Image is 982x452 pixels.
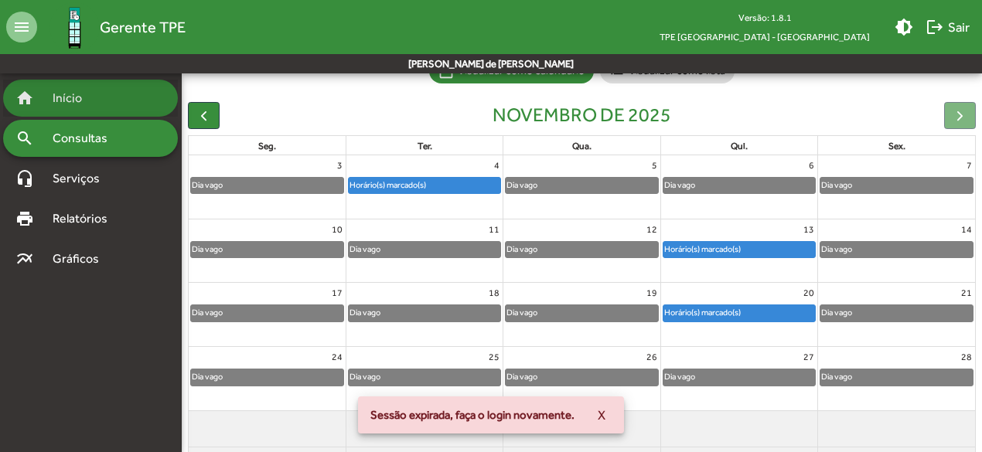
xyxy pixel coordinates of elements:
div: Horário(s) marcado(s) [349,178,427,192]
td: 18 de novembro de 2025 [346,283,503,347]
div: Dia vago [506,178,538,192]
a: segunda-feira [255,138,279,155]
td: 5 de novembro de 2025 [503,155,660,219]
div: Dia vago [820,369,853,384]
div: Dia vago [191,369,223,384]
span: Início [43,89,104,107]
td: 24 de novembro de 2025 [189,347,346,411]
a: 10 de novembro de 2025 [329,219,346,240]
mat-icon: search [15,129,34,148]
td: 3 de novembro de 2025 [189,155,346,219]
div: Dia vago [349,242,381,257]
a: 4 de novembro de 2025 [491,155,503,175]
td: 10 de novembro de 2025 [189,219,346,283]
td: 17 de novembro de 2025 [189,283,346,347]
span: Gráficos [43,250,120,268]
a: 6 de novembro de 2025 [806,155,817,175]
span: Consultas [43,129,128,148]
span: X [598,401,605,429]
mat-icon: menu [6,12,37,42]
a: 26 de novembro de 2025 [643,347,660,367]
span: Relatórios [43,209,128,228]
div: Dia vago [506,242,538,257]
td: 28 de novembro de 2025 [818,347,975,411]
a: 24 de novembro de 2025 [329,347,346,367]
a: 11 de novembro de 2025 [486,219,503,240]
a: 3 de novembro de 2025 [334,155,346,175]
h2: novembro de 2025 [493,104,671,127]
a: 18 de novembro de 2025 [486,283,503,303]
td: 14 de novembro de 2025 [818,219,975,283]
td: 20 de novembro de 2025 [660,283,817,347]
div: Versão: 1.8.1 [647,8,882,27]
span: Gerente TPE [100,15,186,39]
div: Dia vago [506,305,538,320]
a: 19 de novembro de 2025 [643,283,660,303]
div: Horário(s) marcado(s) [663,242,742,257]
button: Sair [919,13,976,41]
button: X [585,401,618,429]
div: Dia vago [663,369,696,384]
td: 4 de novembro de 2025 [346,155,503,219]
a: 21 de novembro de 2025 [958,283,975,303]
div: Dia vago [820,178,853,192]
td: 11 de novembro de 2025 [346,219,503,283]
div: Dia vago [663,178,696,192]
td: 27 de novembro de 2025 [660,347,817,411]
mat-icon: headset_mic [15,169,34,188]
span: Sessão expirada, faça o login novamente. [370,407,575,423]
td: 13 de novembro de 2025 [660,219,817,283]
mat-icon: home [15,89,34,107]
a: Gerente TPE [37,2,186,53]
mat-icon: print [15,209,34,228]
a: 28 de novembro de 2025 [958,347,975,367]
span: Sair [926,13,970,41]
div: Dia vago [820,305,853,320]
div: Dia vago [191,242,223,257]
a: quarta-feira [569,138,595,155]
mat-icon: multiline_chart [15,250,34,268]
div: Dia vago [349,305,381,320]
a: quinta-feira [728,138,751,155]
td: 19 de novembro de 2025 [503,283,660,347]
div: Horário(s) marcado(s) [663,305,742,320]
div: Dia vago [191,178,223,192]
td: 7 de novembro de 2025 [818,155,975,219]
td: 26 de novembro de 2025 [503,347,660,411]
a: 12 de novembro de 2025 [643,219,660,240]
a: 5 de novembro de 2025 [649,155,660,175]
td: 21 de novembro de 2025 [818,283,975,347]
div: Dia vago [820,242,853,257]
span: TPE [GEOGRAPHIC_DATA] - [GEOGRAPHIC_DATA] [647,27,882,46]
a: 7 de novembro de 2025 [963,155,975,175]
a: 25 de novembro de 2025 [486,347,503,367]
td: 6 de novembro de 2025 [660,155,817,219]
a: 20 de novembro de 2025 [800,283,817,303]
div: Dia vago [349,369,381,384]
a: terça-feira [414,138,435,155]
span: Serviços [43,169,121,188]
img: Logo [49,2,100,53]
mat-icon: brightness_medium [895,18,913,36]
a: 17 de novembro de 2025 [329,283,346,303]
td: 25 de novembro de 2025 [346,347,503,411]
a: 14 de novembro de 2025 [958,219,975,240]
mat-icon: logout [926,18,944,36]
a: sexta-feira [885,138,909,155]
a: 27 de novembro de 2025 [800,347,817,367]
div: Dia vago [191,305,223,320]
div: Dia vago [506,369,538,384]
a: 13 de novembro de 2025 [800,219,817,240]
td: 12 de novembro de 2025 [503,219,660,283]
